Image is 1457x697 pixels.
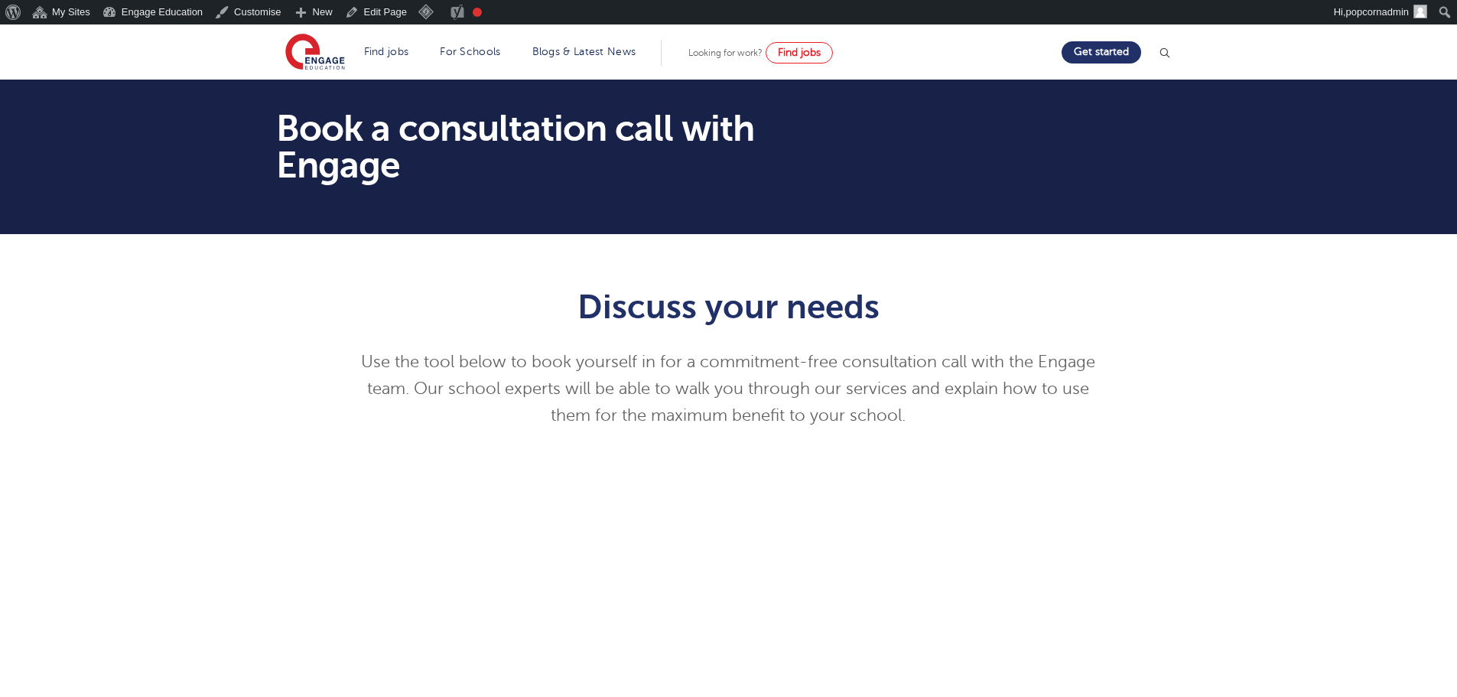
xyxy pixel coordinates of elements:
[766,42,833,64] a: Find jobs
[440,46,500,57] a: For Schools
[1346,6,1409,18] span: popcornadmin
[688,47,763,58] span: Looking for work?
[473,8,482,17] div: Focus keyphrase not set
[532,46,636,57] a: Blogs & Latest News
[353,288,1104,326] h1: Discuss your needs
[276,110,872,184] h1: Book a consultation call with Engage
[364,46,409,57] a: Find jobs
[1062,41,1141,64] a: Get started
[285,34,345,72] img: Engage Education
[778,47,821,58] span: Find jobs
[353,349,1104,429] p: Use the tool below to book yourself in for a commitment-free consultation call with the Engage te...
